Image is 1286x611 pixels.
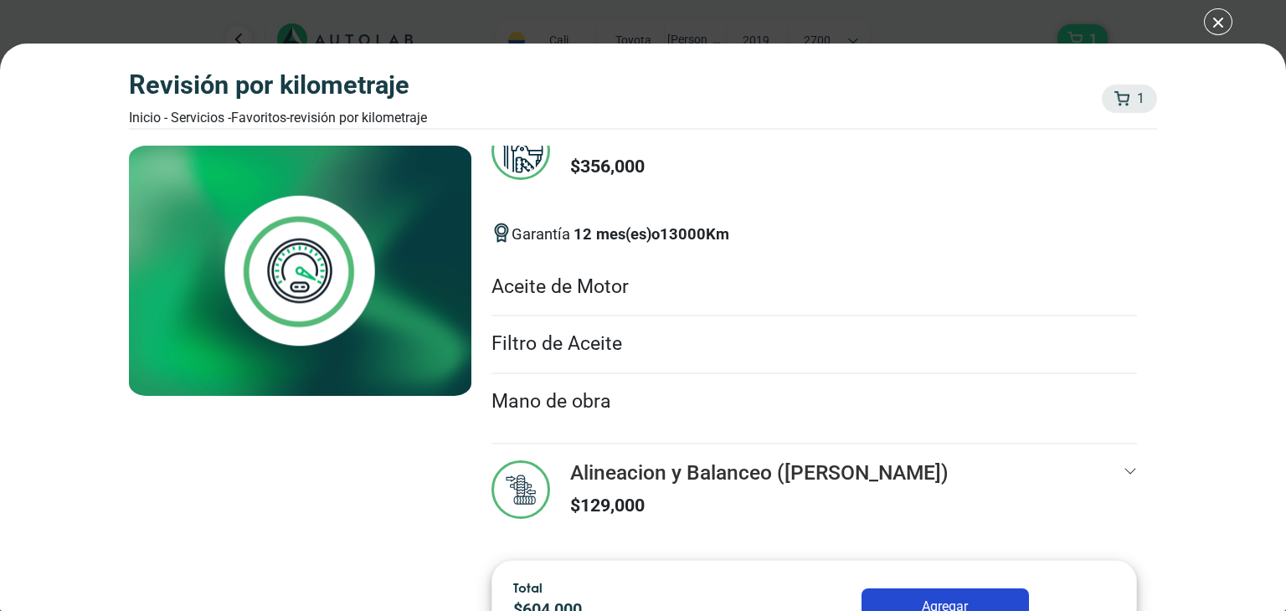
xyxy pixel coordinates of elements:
[491,374,1137,430] li: Mano de obra
[290,110,427,126] font: Revisión por Kilometraje
[570,153,731,180] p: $ 356,000
[512,223,729,259] span: Garantía
[491,460,550,519] img: alineacion_y_balanceo-v3.svg
[491,121,550,180] img: mantenimiento_general-v3.svg
[513,580,543,595] span: Total
[491,259,1137,317] li: Aceite de Motor
[491,316,1137,374] li: Filtro de Aceite
[129,108,427,128] div: Inicio - Servicios - Favoritos -
[129,70,427,101] h3: Revisión por Kilometraje
[570,460,949,485] h3: Alineacion y Balanceo ([PERSON_NAME])
[574,223,729,246] p: 12 mes(es) o 13000 Km
[570,492,949,519] p: $ 129,000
